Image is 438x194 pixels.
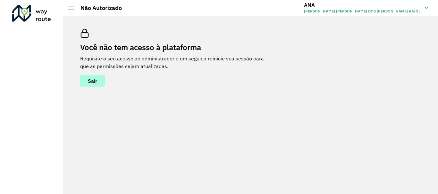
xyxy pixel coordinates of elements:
[80,43,273,52] h2: Você não tem acesso à plataforma
[304,2,420,8] h3: ANA
[80,75,105,87] button: button
[88,78,97,83] span: Sair
[74,4,122,12] h2: Não Autorizado
[304,8,420,14] span: [PERSON_NAME] [PERSON_NAME] DOS [PERSON_NAME] RAIOL
[80,55,273,70] p: Requisite o seu acesso ao administrador e em seguida reinicie sua sessão para que as permissões s...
